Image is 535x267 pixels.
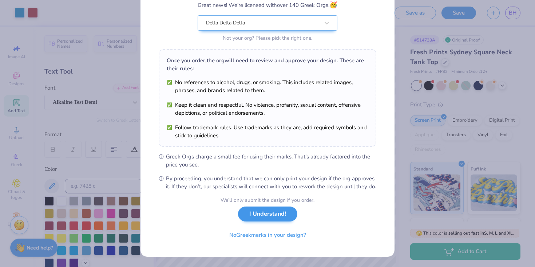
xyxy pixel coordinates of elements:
li: Keep it clean and respectful. No violence, profanity, sexual content, offensive depictions, or po... [167,101,368,117]
span: 🥳 [329,0,337,9]
div: Once you order, the org will need to review and approve your design. These are their rules: [167,56,368,72]
div: We’ll only submit the design if you order. [221,196,314,204]
li: No references to alcohol, drugs, or smoking. This includes related images, phrases, and brands re... [167,78,368,94]
li: Follow trademark rules. Use trademarks as they are, add required symbols and stick to guidelines. [167,123,368,140]
button: I Understand! [238,207,297,221]
button: NoGreekmarks in your design? [223,228,312,243]
div: Not your org? Please pick the right one. [198,34,337,42]
span: Greek Orgs charge a small fee for using their marks. That’s already factored into the price you see. [166,153,376,169]
span: By proceeding, you understand that we can only print your design if the org approves it. If they ... [166,174,376,191]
